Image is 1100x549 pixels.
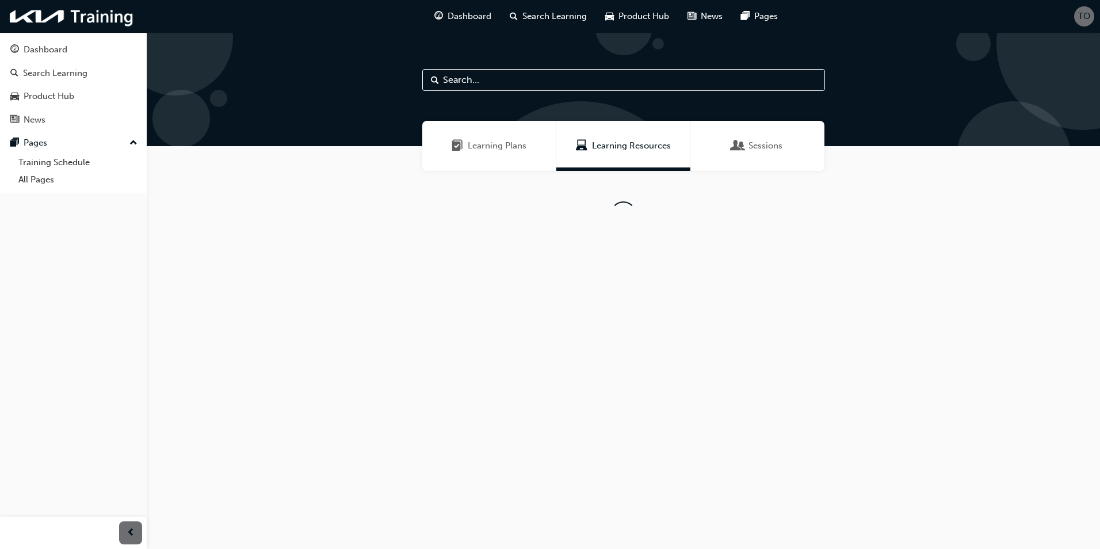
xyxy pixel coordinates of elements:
a: guage-iconDashboard [425,5,501,28]
div: News [24,113,45,127]
span: Pages [754,10,778,23]
button: Pages [5,132,142,154]
div: Dashboard [24,43,67,56]
span: Search [431,74,439,87]
button: TO [1074,6,1094,26]
span: up-icon [129,136,137,151]
button: DashboardSearch LearningProduct HubNews [5,37,142,132]
span: Search Learning [522,10,587,23]
span: Dashboard [448,10,491,23]
span: Learning Plans [452,139,463,152]
span: pages-icon [741,9,750,24]
a: Product Hub [5,86,142,107]
span: Learning Resources [592,139,671,152]
div: Pages [24,136,47,150]
span: TO [1078,10,1090,23]
a: Training Schedule [14,154,142,171]
a: pages-iconPages [732,5,787,28]
span: Sessions [748,139,782,152]
div: Product Hub [24,90,74,103]
a: news-iconNews [678,5,732,28]
span: car-icon [605,9,614,24]
a: Search Learning [5,63,142,84]
span: guage-icon [434,9,443,24]
span: Learning Plans [468,139,526,152]
span: news-icon [687,9,696,24]
a: search-iconSearch Learning [501,5,596,28]
a: Learning PlansLearning Plans [422,121,556,171]
input: Search... [422,69,825,91]
span: news-icon [10,115,19,125]
span: prev-icon [127,526,135,540]
a: Dashboard [5,39,142,60]
span: search-icon [510,9,518,24]
span: car-icon [10,91,19,102]
span: Product Hub [618,10,669,23]
div: Search Learning [23,67,87,80]
a: News [5,109,142,131]
span: Sessions [732,139,744,152]
img: kia-training [6,5,138,28]
span: guage-icon [10,45,19,55]
a: SessionsSessions [690,121,824,171]
a: Learning ResourcesLearning Resources [556,121,690,171]
span: News [701,10,723,23]
a: All Pages [14,171,142,189]
span: pages-icon [10,138,19,148]
span: Learning Resources [576,139,587,152]
a: car-iconProduct Hub [596,5,678,28]
span: search-icon [10,68,18,79]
